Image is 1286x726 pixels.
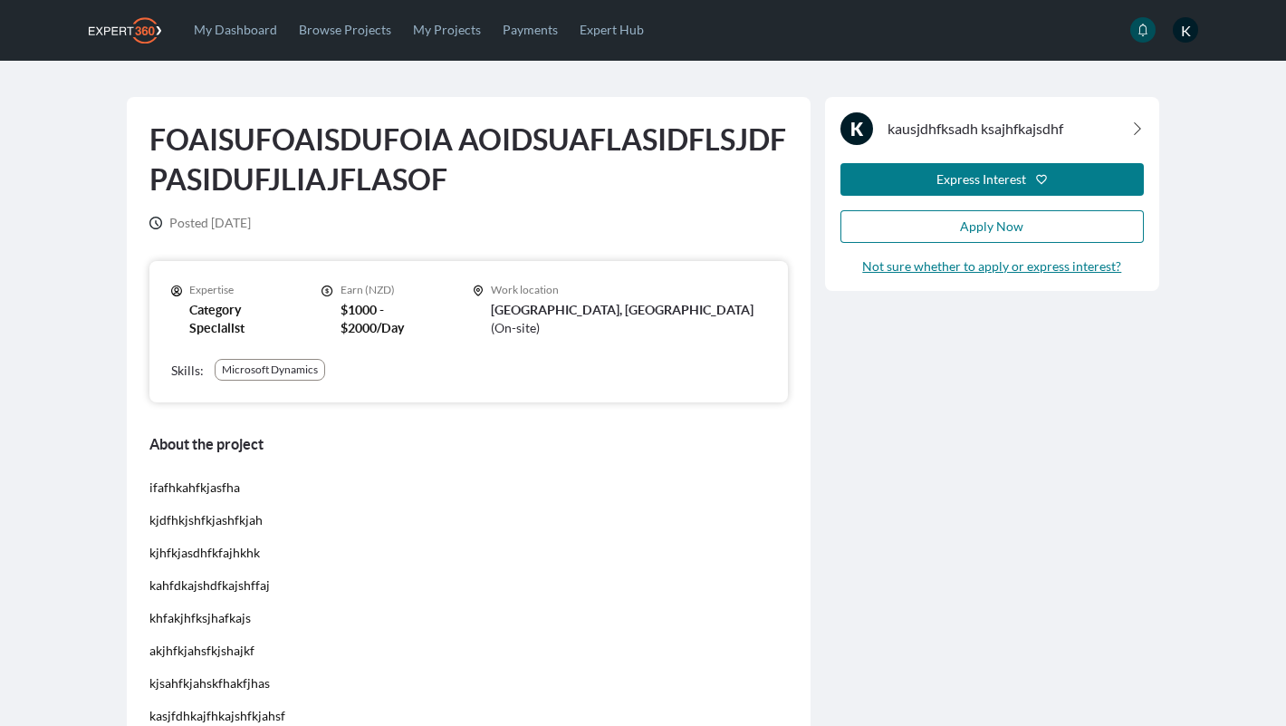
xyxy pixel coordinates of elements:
[862,257,1121,276] a: Not sure whether to apply or express interest?
[149,707,788,725] p: kasjfdhkajfhkajshfkjahsf
[491,320,540,335] span: ( On-site )
[1131,122,1144,135] svg: ChevronRight
[341,301,437,337] p: $1000 - $2000/Day
[1137,24,1149,36] svg: icon
[149,544,788,562] p: kjhfkjasdhfkfajhkhk
[149,511,788,529] p: kjdfhkjshfkjashfkjah
[321,285,332,297] svg: icon
[171,363,204,378] span: Skills:
[149,120,788,199] h1: FOAISUFOAISDUFOIA AOIDSUAFLASIDFLSJDF PASIDUFJLIAJFLASOF
[473,285,484,297] svg: icon
[222,363,318,377] div: Microsoft Dynamics
[149,576,788,595] p: kahfdkajshdfkajshffaj
[149,217,162,229] svg: icon
[149,431,788,457] h3: About the project
[341,283,437,297] p: Earn (NZD)
[189,301,285,337] p: Category Specialist
[840,210,1144,243] button: Apply Now
[149,674,788,692] p: kjsahfkjahskfhakfjhas
[149,479,788,497] p: ifafhkahfkjasfha
[840,112,873,145] span: K
[89,17,161,44] img: Expert360
[169,214,251,232] span: [DATE]
[171,285,182,297] svg: icon
[1035,173,1048,186] svg: icon
[149,642,788,660] p: akjhfkjahsfkjshajkf
[169,215,208,230] span: Posted
[149,609,788,627] p: khfakjhfksjhafkajs
[491,303,753,317] span: [GEOGRAPHIC_DATA], [GEOGRAPHIC_DATA]
[840,163,1144,196] button: Express Interest
[491,283,766,297] p: Work location
[840,112,1144,145] a: Kkausjdhfksadh ksajhfkajsdhf
[1173,17,1198,43] span: K
[189,283,285,297] p: Expertise
[888,118,1063,140] span: kausjdhfksadh ksajhfkajsdhf
[936,170,1026,189] div: Express Interest
[960,218,1023,234] span: Apply Now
